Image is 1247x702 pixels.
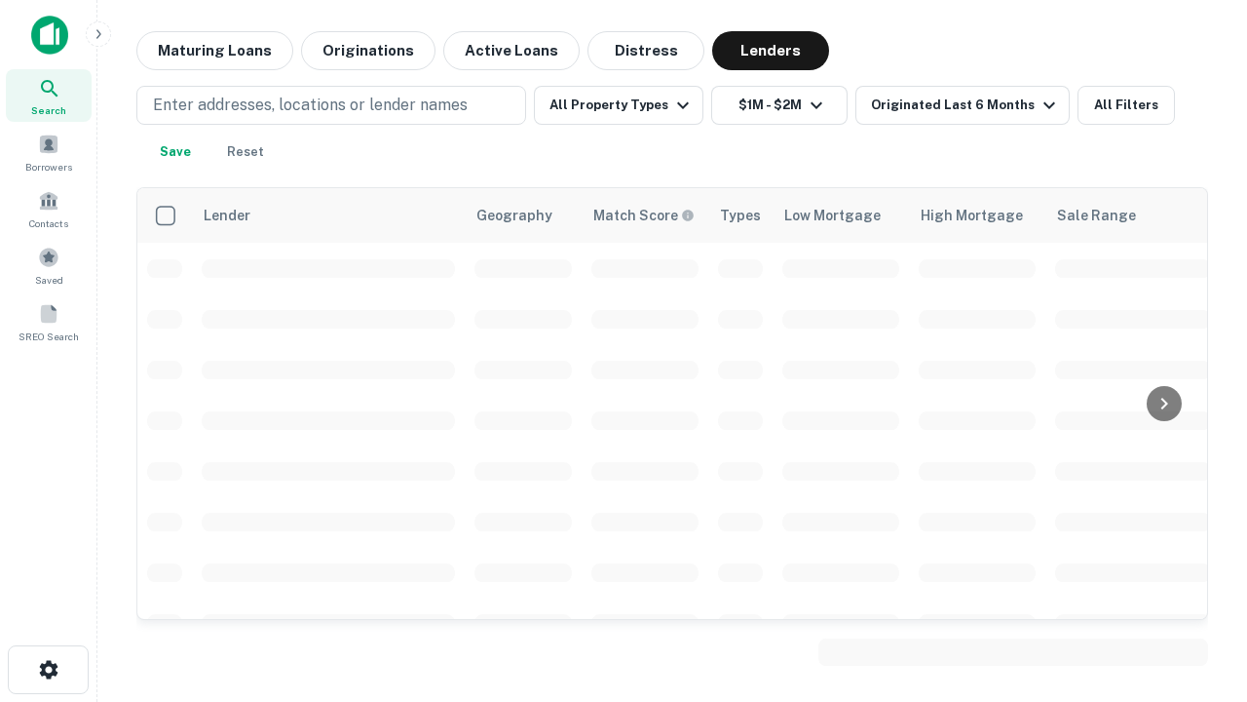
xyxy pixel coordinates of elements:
a: Contacts [6,182,92,235]
div: Low Mortgage [784,204,881,227]
div: Lender [204,204,250,227]
button: Reset [214,133,277,172]
a: Search [6,69,92,122]
th: Low Mortgage [773,188,909,243]
div: Sale Range [1057,204,1136,227]
button: $1M - $2M [711,86,848,125]
a: Saved [6,239,92,292]
div: Types [720,204,761,227]
div: Geography [476,204,552,227]
p: Enter addresses, locations or lender names [153,94,468,117]
a: Borrowers [6,126,92,178]
button: All Property Types [534,86,703,125]
button: Maturing Loans [136,31,293,70]
img: capitalize-icon.png [31,16,68,55]
a: SREO Search [6,295,92,348]
button: Lenders [712,31,829,70]
button: All Filters [1077,86,1175,125]
th: Sale Range [1045,188,1221,243]
button: Distress [587,31,704,70]
span: Contacts [29,215,68,231]
th: Types [708,188,773,243]
button: Originated Last 6 Months [855,86,1070,125]
span: Search [31,102,66,118]
button: Enter addresses, locations or lender names [136,86,526,125]
th: Lender [192,188,465,243]
div: High Mortgage [921,204,1023,227]
span: Borrowers [25,159,72,175]
span: Saved [35,272,63,288]
span: SREO Search [19,329,79,344]
h6: Match Score [593,205,691,226]
button: Save your search to get updates of matches that match your search criteria. [144,133,207,172]
th: Capitalize uses an advanced AI algorithm to match your search with the best lender. The match sco... [582,188,708,243]
iframe: Chat Widget [1150,546,1247,640]
th: High Mortgage [909,188,1045,243]
th: Geography [465,188,582,243]
div: Capitalize uses an advanced AI algorithm to match your search with the best lender. The match sco... [593,205,695,226]
button: Originations [301,31,435,70]
div: Originated Last 6 Months [871,94,1061,117]
button: Active Loans [443,31,580,70]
